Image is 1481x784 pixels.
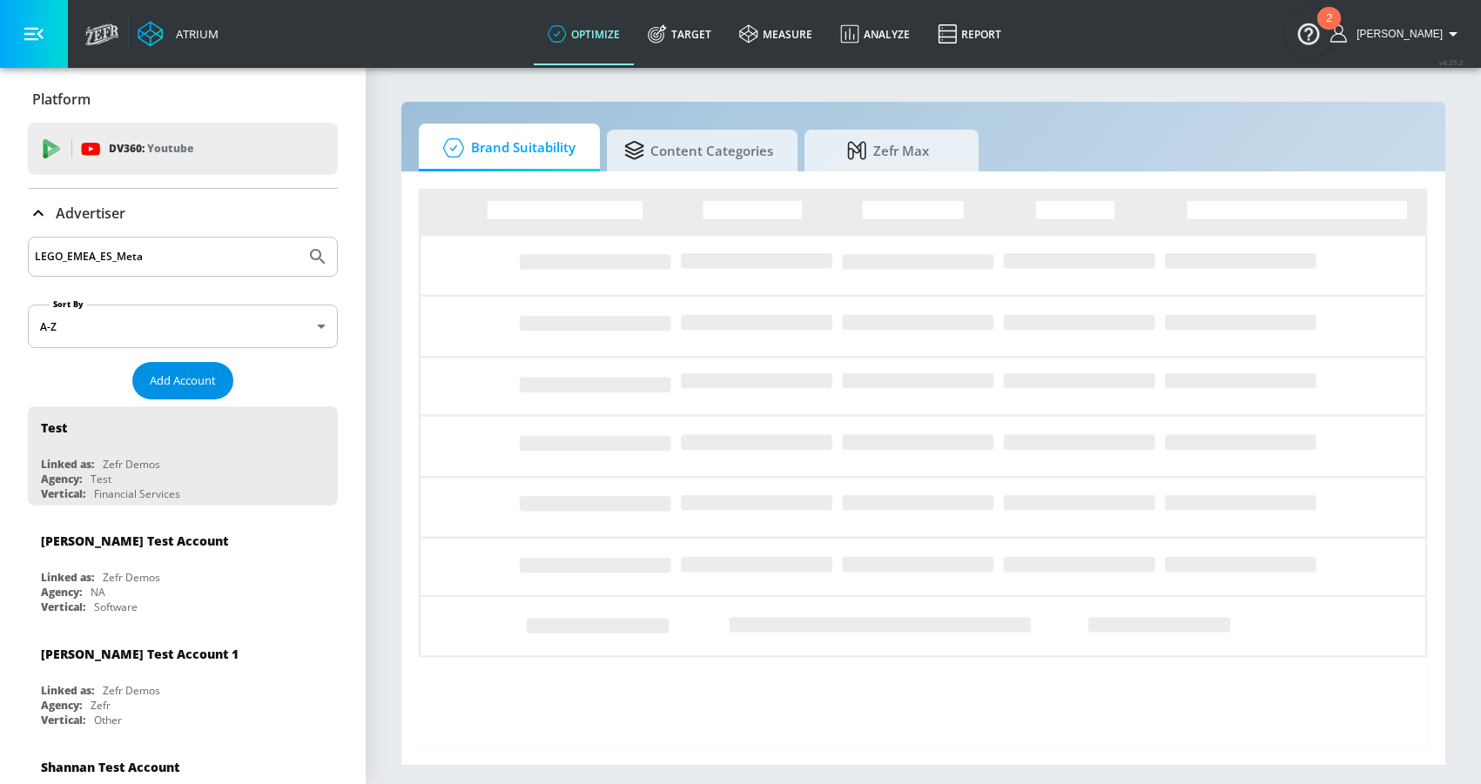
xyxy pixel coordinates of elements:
button: Add Account [132,362,233,399]
div: Financial Services [94,486,180,501]
div: TestLinked as:Zefr DemosAgency:TestVertical:Financial Services [28,406,338,506]
div: Advertiser [28,189,338,238]
p: Youtube [147,139,193,157]
button: Submit Search [299,238,337,276]
div: [PERSON_NAME] Test Account 1Linked as:Zefr DemosAgency:ZefrVertical:Other [28,633,338,732]
div: Vertical: [41,486,85,501]
div: [PERSON_NAME] Test Account [41,533,228,549]
a: Atrium [138,21,219,47]
input: Search by name [35,245,299,268]
div: [PERSON_NAME] Test Account 1 [41,646,239,662]
div: Test [41,419,67,436]
span: login as: jen.breen@zefr.com [1350,28,1443,40]
div: A-Z [28,305,338,348]
div: Linked as: [41,683,94,698]
div: Zefr Demos [103,457,160,472]
button: [PERSON_NAME] [1330,23,1464,44]
span: Zefr Max [822,130,954,171]
div: Vertical: [41,600,85,614]
div: Software [94,600,138,614]
span: Add Account [150,371,216,391]
a: Target [634,3,725,65]
div: Linked as: [41,457,94,472]
div: Vertical: [41,713,85,727]
a: Analyze [826,3,924,65]
span: v 4.25.2 [1439,57,1464,67]
div: 2 [1326,18,1332,41]
label: Sort By [50,298,87,310]
div: NA [91,585,105,600]
p: Platform [32,90,91,109]
div: Test [91,472,111,486]
span: Content Categories [624,130,773,171]
div: Platform [28,75,338,124]
div: Other [94,713,122,727]
div: Agency: [41,698,82,713]
div: Zefr [91,698,111,713]
span: Brand Suitability [436,127,576,169]
div: Agency: [41,585,82,600]
div: DV360: Youtube [28,123,338,175]
a: Report [924,3,1015,65]
a: optimize [534,3,634,65]
div: [PERSON_NAME] Test AccountLinked as:Zefr DemosAgency:NAVertical:Software [28,519,338,619]
a: measure [725,3,826,65]
div: Zefr Demos [103,570,160,585]
div: Atrium [169,26,219,42]
p: DV360: [109,139,193,158]
button: Open Resource Center, 2 new notifications [1284,9,1333,57]
div: Zefr Demos [103,683,160,698]
p: Advertiser [56,204,125,223]
div: Agency: [41,472,82,486]
div: Shannan Test Account [41,759,179,775]
div: Linked as: [41,570,94,585]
